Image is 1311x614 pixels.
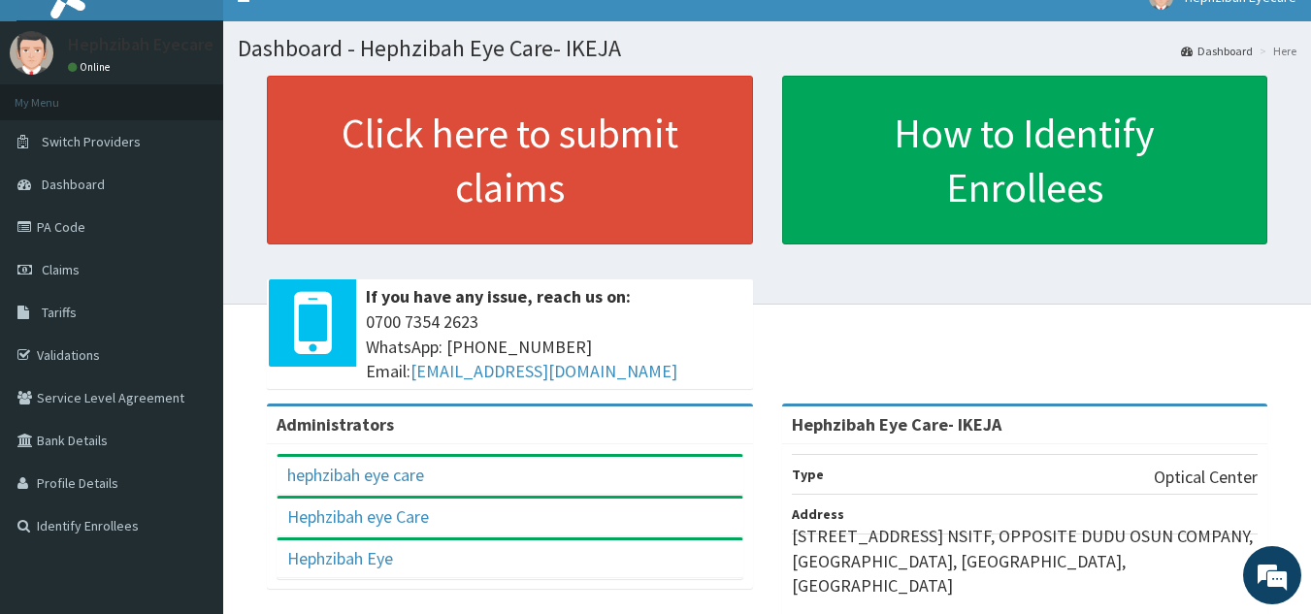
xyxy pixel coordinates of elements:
li: Here [1255,43,1296,59]
div: Chat with us now [101,109,326,134]
a: hephzibah eye care [287,464,424,486]
img: d_794563401_company_1708531726252_794563401 [36,97,79,145]
a: [EMAIL_ADDRESS][DOMAIN_NAME] [410,360,677,382]
strong: Hephzibah Eye Care- IKEJA [792,413,1001,436]
p: Optical Center [1154,465,1258,490]
img: User Image [10,31,53,75]
textarea: Type your message and hit 'Enter' [10,408,370,476]
a: Click here to submit claims [267,76,753,244]
b: Administrators [277,413,394,436]
b: Type [792,466,824,483]
span: Claims [42,261,80,278]
b: Address [792,505,844,523]
a: How to Identify Enrollees [782,76,1268,244]
p: Hephzibah Eyecare [68,36,213,53]
a: Hephzibah eye Care [287,505,429,528]
span: Dashboard [42,176,105,193]
h1: Dashboard - Hephzibah Eye Care- IKEJA [238,36,1296,61]
span: We're online! [113,183,268,379]
span: Switch Providers [42,133,141,150]
span: 0700 7354 2623 WhatsApp: [PHONE_NUMBER] Email: [366,309,743,384]
a: Online [68,60,115,74]
span: Tariffs [42,304,77,321]
a: Dashboard [1181,43,1253,59]
p: [STREET_ADDRESS] NSITF, OPPOSITE DUDU OSUN COMPANY, [GEOGRAPHIC_DATA], [GEOGRAPHIC_DATA], [GEOGRA... [792,524,1259,598]
b: If you have any issue, reach us on: [366,285,631,307]
div: Minimize live chat window [318,10,365,56]
a: Hephzibah Eye [287,547,393,569]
